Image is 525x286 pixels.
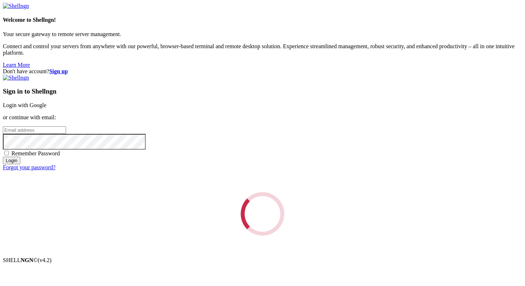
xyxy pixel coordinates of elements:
[4,151,9,155] input: Remember Password
[3,102,46,108] a: Login with Google
[237,189,288,240] div: Loading...
[3,114,522,121] p: or continue with email:
[3,43,522,56] p: Connect and control your servers from anywhere with our powerful, browser-based terminal and remo...
[3,68,522,75] div: Don't have account?
[11,150,60,156] span: Remember Password
[3,75,29,81] img: Shellngn
[3,126,66,134] input: Email address
[3,157,20,164] input: Login
[3,87,522,95] h3: Sign in to Shellngn
[3,257,51,263] span: SHELL ©
[3,3,29,9] img: Shellngn
[3,62,30,68] a: Learn More
[3,17,522,23] h4: Welcome to Shellngn!
[49,68,68,74] a: Sign up
[38,257,52,263] span: 4.2.0
[3,164,55,170] a: Forgot your password?
[21,257,34,263] b: NGN
[3,31,522,37] p: Your secure gateway to remote server management.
